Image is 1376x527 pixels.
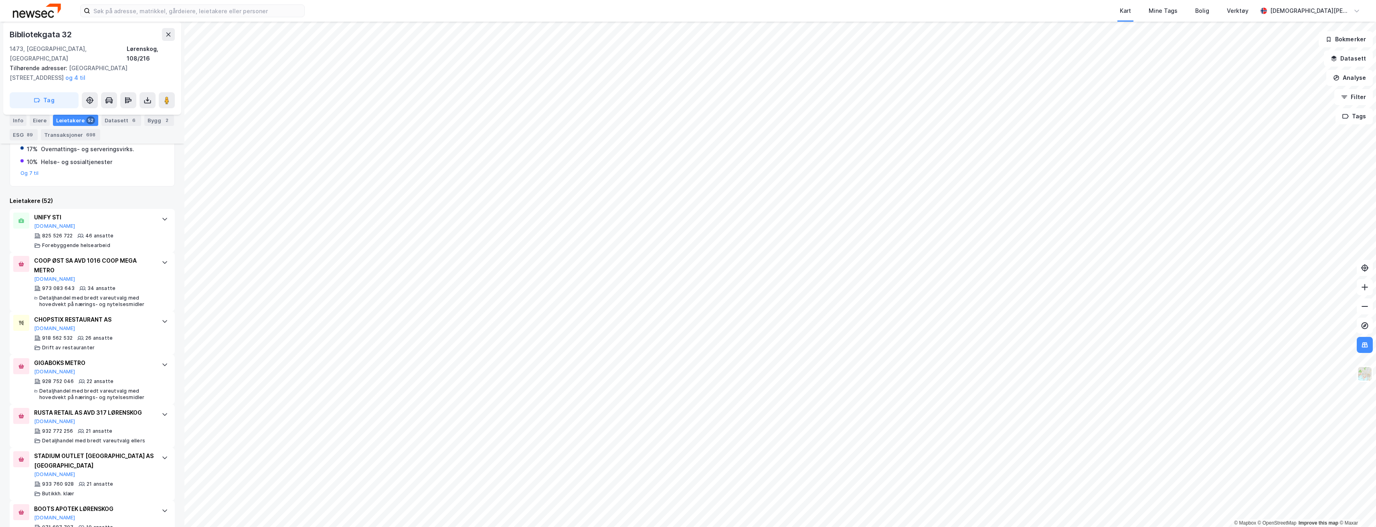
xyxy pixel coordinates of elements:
iframe: Chat Widget [1336,488,1376,527]
div: Helse- og sosialtjenester [41,157,112,167]
div: [DEMOGRAPHIC_DATA][PERSON_NAME] [1270,6,1350,16]
div: Verktøy [1227,6,1249,16]
button: [DOMAIN_NAME] [34,325,75,332]
div: Leietakere (52) [10,196,175,206]
div: 22 ansatte [87,378,113,385]
input: Søk på adresse, matrikkel, gårdeiere, leietakere eller personer [90,5,304,17]
div: Transaksjoner [41,129,100,140]
a: Improve this map [1299,520,1338,526]
div: Bolig [1195,6,1209,16]
div: 21 ansatte [87,481,113,487]
div: Butikkh. klær [42,491,75,497]
div: Info [10,115,26,126]
div: Eiere [30,115,50,126]
div: GIGABOKS METRO [34,358,154,368]
div: BOOTS APOTEK LØRENSKOG [34,504,154,514]
button: [DOMAIN_NAME] [34,471,75,478]
button: Tags [1336,108,1373,124]
button: Bokmerker [1319,31,1373,47]
div: Bibliotekgata 32 [10,28,73,41]
span: Tilhørende adresser: [10,65,69,71]
button: Og 7 til [20,170,39,176]
div: 825 526 722 [42,233,73,239]
div: ESG [10,129,38,140]
div: Forebyggende helsearbeid [42,242,110,249]
div: 1473, [GEOGRAPHIC_DATA], [GEOGRAPHIC_DATA] [10,44,127,63]
button: [DOMAIN_NAME] [34,515,75,521]
div: [GEOGRAPHIC_DATA][STREET_ADDRESS] [10,63,168,83]
div: 6 [130,116,138,124]
div: Drift av restauranter [42,345,95,351]
div: RUSTA RETAIL AS AVD 317 LØRENSKOG [34,408,154,418]
div: 34 ansatte [87,285,115,292]
button: [DOMAIN_NAME] [34,223,75,229]
div: Mine Tags [1149,6,1178,16]
div: 698 [85,131,97,139]
div: 10% [27,157,38,167]
div: Detaljhandel med bredt vareutvalg med hovedvekt på nærings- og nytelsesmidler [39,388,154,401]
button: [DOMAIN_NAME] [34,418,75,425]
button: Filter [1334,89,1373,105]
button: Tag [10,92,79,108]
div: 17% [27,144,38,154]
div: Detaljhandel med bredt vareutvalg med hovedvekt på nærings- og nytelsesmidler [39,295,154,308]
div: Kontrollprogram for chat [1336,488,1376,527]
button: Datasett [1324,51,1373,67]
div: Detaljhandel med bredt vareutvalg ellers [42,438,145,444]
div: 2 [163,116,171,124]
div: Leietakere [53,115,98,126]
div: UNIFY STI [34,213,154,222]
div: Datasett [101,115,141,126]
div: 89 [25,131,34,139]
button: [DOMAIN_NAME] [34,276,75,282]
div: COOP ØST SA AVD 1016 COOP MEGA METRO [34,256,154,275]
div: 973 083 643 [42,285,75,292]
div: Bygg [144,115,174,126]
div: STADIUM OUTLET [GEOGRAPHIC_DATA] AS [GEOGRAPHIC_DATA] [34,451,154,470]
img: Z [1357,366,1372,381]
img: newsec-logo.f6e21ccffca1b3a03d2d.png [13,4,61,18]
div: Overnattings- og serveringsvirks. [41,144,134,154]
div: 46 ansatte [85,233,113,239]
div: CHOPSTIX RESTAURANT AS [34,315,154,324]
div: 933 760 928 [42,481,74,487]
div: 21 ansatte [86,428,112,434]
div: 52 [86,116,95,124]
a: Mapbox [1234,520,1256,526]
a: OpenStreetMap [1258,520,1297,526]
button: [DOMAIN_NAME] [34,369,75,375]
button: Analyse [1326,70,1373,86]
div: 918 562 532 [42,335,73,341]
div: 26 ansatte [85,335,113,341]
div: Lørenskog, 108/216 [127,44,175,63]
div: 932 772 256 [42,428,73,434]
div: 928 752 046 [42,378,74,385]
div: Kart [1120,6,1131,16]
